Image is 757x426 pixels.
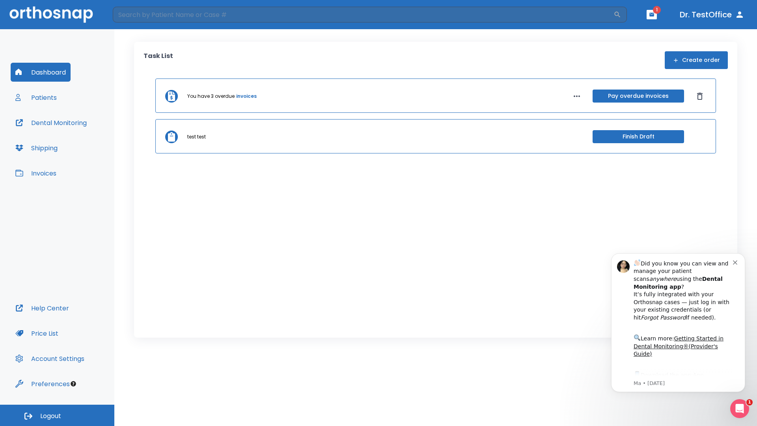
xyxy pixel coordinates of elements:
[187,133,206,140] p: test test
[11,138,62,157] button: Shipping
[144,51,173,69] p: Task List
[694,90,706,103] button: Dismiss
[11,374,75,393] button: Preferences
[11,113,91,132] button: Dental Monitoring
[40,412,61,420] span: Logout
[236,93,257,100] a: invoices
[11,63,71,82] button: Dashboard
[11,299,74,318] button: Help Center
[11,349,89,368] button: Account Settings
[11,164,61,183] button: Invoices
[9,6,93,22] img: Orthosnap
[593,130,684,143] button: Finish Draft
[11,88,62,107] button: Patients
[187,93,235,100] p: You have 3 overdue
[11,324,63,343] button: Price List
[730,399,749,418] iframe: Intercom live chat
[70,380,77,387] div: Tooltip anchor
[653,6,661,14] span: 1
[746,399,753,405] span: 1
[113,7,613,22] input: Search by Patient Name or Case #
[665,51,728,69] button: Create order
[593,90,684,103] button: Pay overdue invoices
[599,243,757,422] iframe: Intercom notifications message
[677,7,748,22] button: Dr. TestOffice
